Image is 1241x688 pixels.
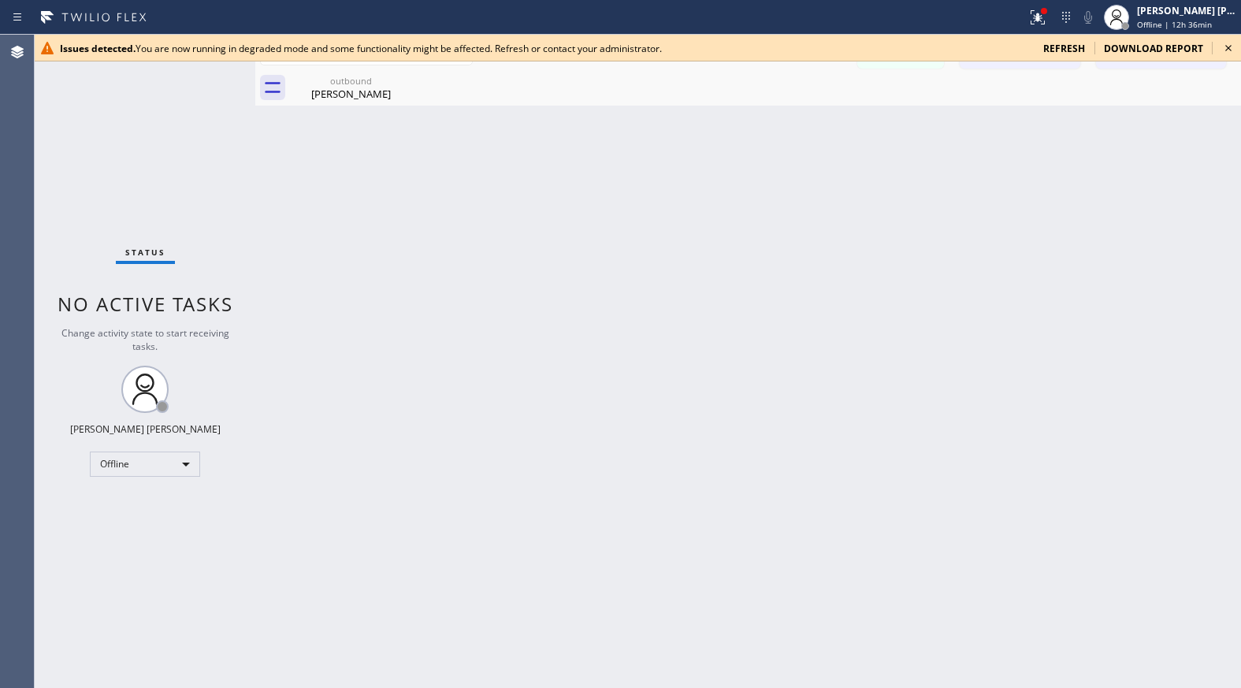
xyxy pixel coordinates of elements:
[60,42,1031,55] div: You are now running in degraded mode and some functionality might be affected. Refresh or contact...
[125,247,165,258] span: Status
[58,291,233,317] span: No active tasks
[292,87,411,101] div: [PERSON_NAME]
[70,422,221,436] div: [PERSON_NAME] [PERSON_NAME]
[1104,42,1203,55] span: download report
[1077,6,1099,28] button: Mute
[292,70,411,106] div: Vince Rice
[1137,19,1212,30] span: Offline | 12h 36min
[60,42,136,55] b: Issues detected.
[61,326,229,353] span: Change activity state to start receiving tasks.
[292,75,411,87] div: outbound
[1043,42,1085,55] span: refresh
[90,452,200,477] div: Offline
[1137,4,1236,17] div: [PERSON_NAME] [PERSON_NAME]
